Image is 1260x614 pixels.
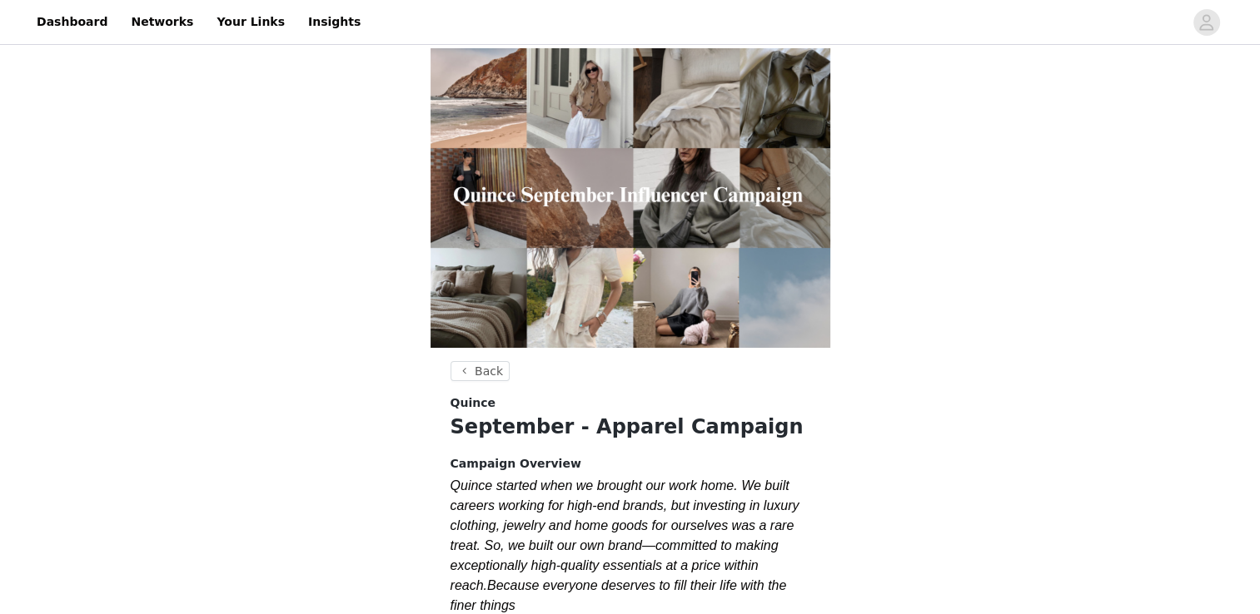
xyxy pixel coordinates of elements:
em: Because everyone deserves to fill their life with the finer things [451,578,787,612]
a: Your Links [207,3,295,41]
h4: Campaign Overview [451,455,810,473]
em: Quince started when we brought our work home. We built careers working for high-end brands, but i... [451,478,799,592]
a: Insights [298,3,371,41]
button: Back [451,361,510,381]
h1: September - Apparel Campaign [451,412,810,442]
div: avatar [1198,9,1214,36]
img: campaign image [431,48,830,348]
a: Networks [121,3,203,41]
a: Dashboard [27,3,117,41]
span: Quince [451,394,496,412]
